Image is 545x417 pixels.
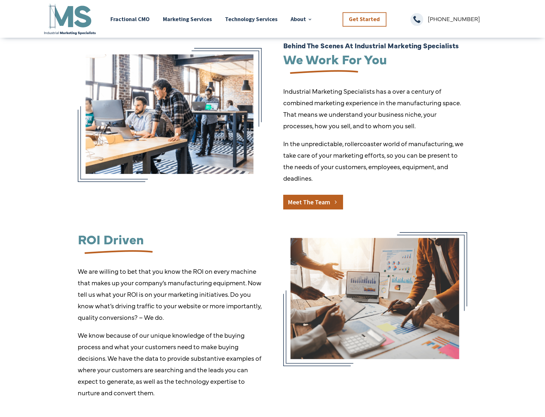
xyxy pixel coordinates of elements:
[291,2,312,36] a: About
[283,64,361,81] img: underline
[110,2,150,36] a: Fractional CMO
[283,42,467,52] h6: Behind The Scenes At Industrial Marketing Specialists
[283,195,343,209] a: Meet The Team
[78,232,262,248] h2: ROI Driven
[78,48,262,182] img: behind the scenes
[283,85,467,138] p: Industrial Marketing Specialists has a over a century of combined marketing experience in the man...
[78,244,155,261] img: underline
[428,13,502,25] p: [PHONE_NUMBER]
[342,12,386,27] a: Get Started
[163,2,212,36] a: Marketing Services
[283,138,467,184] p: In the unpredictable, rollercoaster world of manufacturing, we take care of your marketing effort...
[283,232,467,366] img: ROI
[410,13,423,26] span: 
[78,265,262,329] p: We are willing to bet that you know the ROI on every machine that makes up your company’s manufac...
[283,52,467,68] h2: We Work For You
[78,329,262,398] p: We know because of our unique knowledge of the buying process and what your customers need to mak...
[225,2,277,36] a: Technology Services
